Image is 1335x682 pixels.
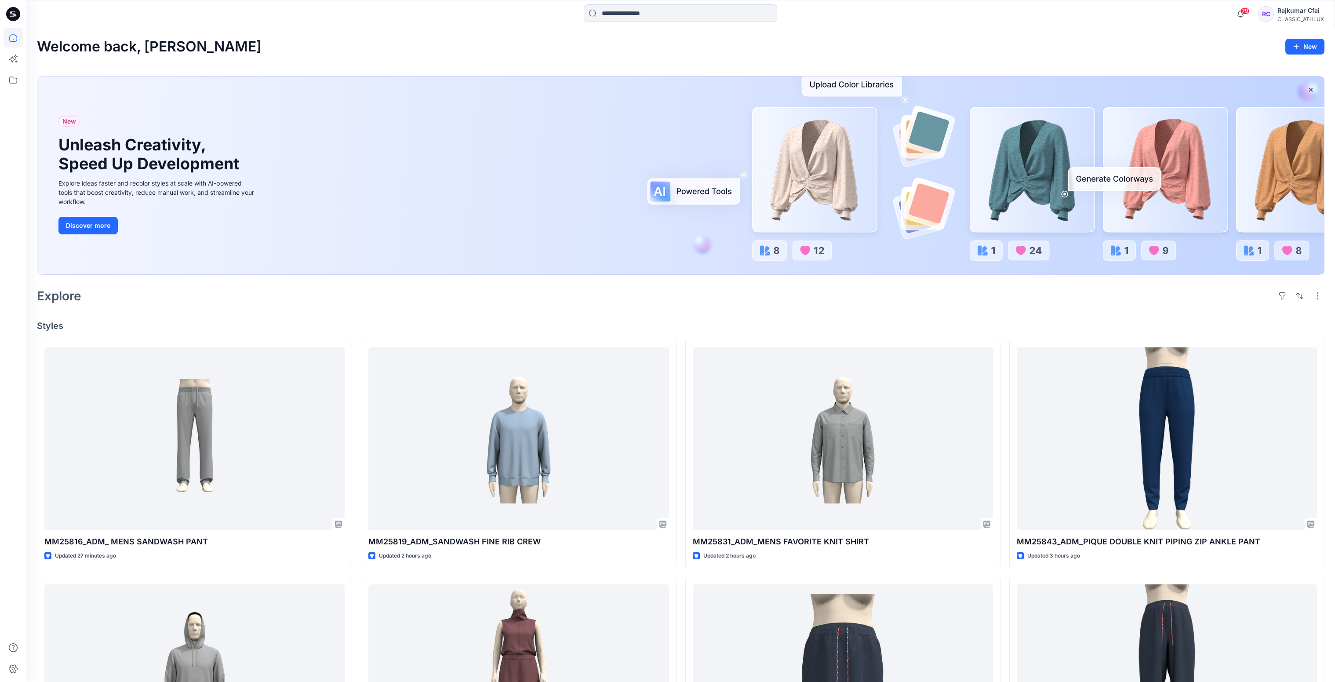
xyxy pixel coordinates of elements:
[1027,551,1080,561] p: Updated 3 hours ago
[58,217,118,234] button: Discover more
[379,551,431,561] p: Updated 2 hours ago
[703,551,756,561] p: Updated 2 hours ago
[693,536,993,548] p: MM25831_ADM_MENS FAVORITE KNIT SHIRT
[693,347,993,531] a: MM25831_ADM_MENS FAVORITE KNIT SHIRT
[58,217,256,234] a: Discover more
[55,551,116,561] p: Updated 27 minutes ago
[37,321,1324,331] h4: Styles
[1017,347,1317,531] a: MM25843_ADM_PIQUE DOUBLE KNIT PIPING ZIP ANKLE PANT
[62,116,76,127] span: New
[37,289,81,303] h2: Explore
[1277,16,1324,22] div: CLASSIC_ATHLUX
[58,135,243,173] h1: Unleash Creativity, Speed Up Development
[368,536,669,548] p: MM25819_ADM_SANDWASH FINE RIB CREW
[1240,7,1250,15] span: 79
[368,347,669,531] a: MM25819_ADM_SANDWASH FINE RIB CREW
[1277,5,1324,16] div: Rajkumar Cfai
[1017,536,1317,548] p: MM25843_ADM_PIQUE DOUBLE KNIT PIPING ZIP ANKLE PANT
[37,39,262,55] h2: Welcome back, [PERSON_NAME]
[44,536,345,548] p: MM25816_ADM_ MENS SANDWASH PANT
[44,347,345,531] a: MM25816_ADM_ MENS SANDWASH PANT
[1285,39,1324,55] button: New
[1258,6,1274,22] div: RC
[58,179,256,206] div: Explore ideas faster and recolor styles at scale with AI-powered tools that boost creativity, red...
